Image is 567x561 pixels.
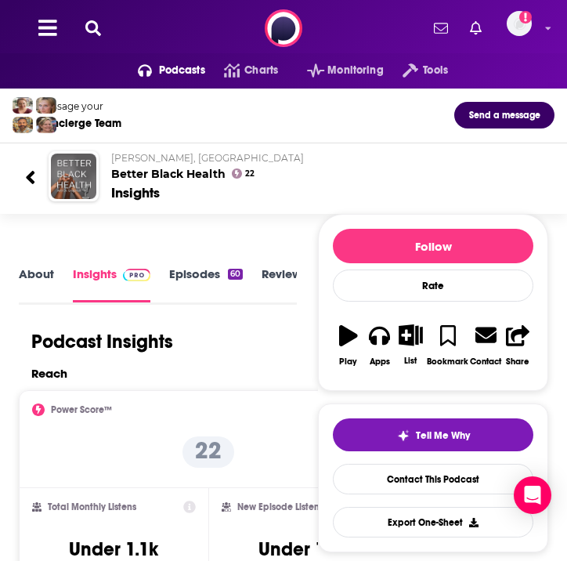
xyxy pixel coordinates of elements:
[519,11,532,24] svg: Add a profile image
[395,314,427,375] button: List
[31,330,173,353] h1: Podcast Insights
[111,152,304,164] span: [PERSON_NAME], [GEOGRAPHIC_DATA]
[13,97,33,114] img: Sydney Profile
[258,537,348,561] h3: Under 1.1k
[51,404,112,415] h2: Power Score™
[111,152,542,181] h2: Better Black Health
[48,501,136,512] h2: Total Monthly Listens
[38,117,121,130] div: Concierge Team
[333,270,533,302] div: Rate
[31,366,67,381] h2: Reach
[159,60,205,81] span: Podcasts
[111,184,160,201] div: Insights
[19,266,54,302] a: About
[454,102,554,128] button: Send a message
[370,357,390,367] div: Apps
[169,266,243,302] a: Episodes60
[404,356,417,366] div: List
[507,11,532,36] span: Logged in as SolComms
[339,357,357,367] div: Play
[182,436,234,468] p: 22
[423,60,448,81] span: Tools
[73,266,150,302] a: InsightsPodchaser Pro
[333,507,533,537] button: Export One-Sheet
[244,60,278,81] span: Charts
[327,60,383,81] span: Monitoring
[364,314,395,376] button: Apps
[265,9,302,47] img: Podchaser - Follow, Share and Rate Podcasts
[36,97,56,114] img: Jules Profile
[262,266,307,302] a: Reviews
[514,476,551,514] div: Open Intercom Messenger
[502,314,533,376] button: Share
[333,229,533,263] button: Follow
[470,356,501,367] div: Contact
[506,357,529,367] div: Share
[51,154,96,199] img: Better Black Health
[427,357,468,367] div: Bookmark
[333,314,364,376] button: Play
[288,58,384,83] button: open menu
[333,418,533,451] button: tell me why sparkleTell Me Why
[69,537,158,561] h3: Under 1.1k
[384,58,448,83] button: open menu
[426,314,469,376] button: Bookmark
[13,117,33,133] img: Jon Profile
[38,100,121,112] div: Message your
[123,269,150,281] img: Podchaser Pro
[245,171,255,177] span: 22
[333,464,533,494] a: Contact This Podcast
[397,429,410,442] img: tell me why sparkle
[237,501,323,512] h2: New Episode Listens
[507,11,541,45] a: Logged in as SolComms
[416,429,470,442] span: Tell Me Why
[228,269,243,280] div: 60
[36,117,56,133] img: Barbara Profile
[469,314,502,376] a: Contact
[119,58,205,83] button: open menu
[428,15,454,42] a: Show notifications dropdown
[464,15,488,42] a: Show notifications dropdown
[507,11,532,36] img: User Profile
[205,58,278,83] a: Charts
